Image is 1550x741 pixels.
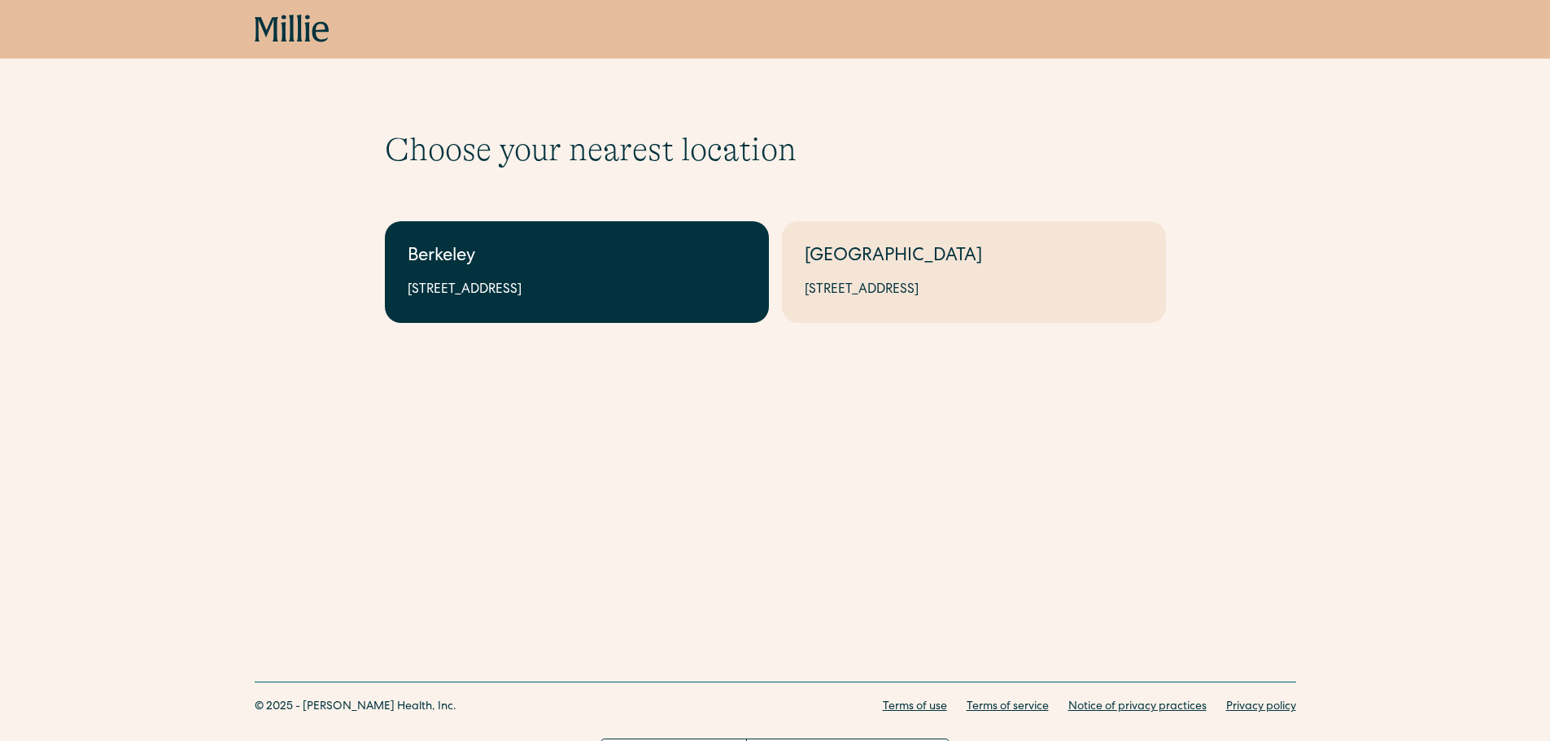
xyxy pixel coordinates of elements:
[255,699,456,716] div: © 2025 - [PERSON_NAME] Health, Inc.
[408,244,746,271] div: Berkeley
[1226,699,1296,716] a: Privacy policy
[967,699,1049,716] a: Terms of service
[1068,699,1207,716] a: Notice of privacy practices
[408,281,746,300] div: [STREET_ADDRESS]
[883,699,947,716] a: Terms of use
[385,130,1166,169] h1: Choose your nearest location
[805,244,1143,271] div: [GEOGRAPHIC_DATA]
[782,221,1166,323] a: [GEOGRAPHIC_DATA][STREET_ADDRESS]
[385,221,769,323] a: Berkeley[STREET_ADDRESS]
[805,281,1143,300] div: [STREET_ADDRESS]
